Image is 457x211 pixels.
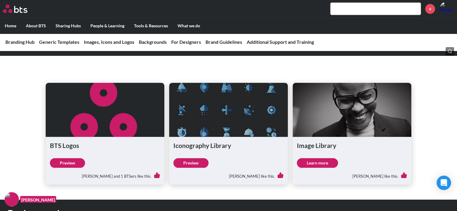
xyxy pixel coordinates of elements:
[51,18,86,34] label: Sharing Hubs
[84,39,134,45] a: Images, Icons and Logos
[139,39,167,45] a: Backgrounds
[425,4,435,14] a: +
[50,168,160,180] div: [PERSON_NAME] and 1 BTSers like this.
[86,18,129,34] label: People & Learning
[173,18,205,34] label: What we do
[5,39,35,45] a: Branding Hub
[50,158,85,168] a: Preview
[3,5,38,13] a: Go home
[39,39,79,45] a: Generic Templates
[440,2,454,16] a: Profile
[50,141,160,150] h1: BTS Logos
[3,5,27,13] img: BTS Logo
[5,192,19,206] img: F
[297,141,407,150] h1: Image Library
[21,18,51,34] label: About BTS
[20,196,56,203] figcaption: [PERSON_NAME]
[129,18,173,34] label: Tools & Resources
[206,39,242,45] a: Brand Guidelines
[173,158,209,168] a: Preview
[173,141,284,150] h1: Iconography Library
[247,39,314,45] a: Additional Support and Training
[440,2,454,16] img: Asuka Shiraki
[171,39,201,45] a: For Designers
[297,168,407,180] div: [PERSON_NAME] like this.
[297,158,338,168] a: Learn more
[173,168,284,180] div: [PERSON_NAME] like this.
[437,176,451,190] div: Open Intercom Messenger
